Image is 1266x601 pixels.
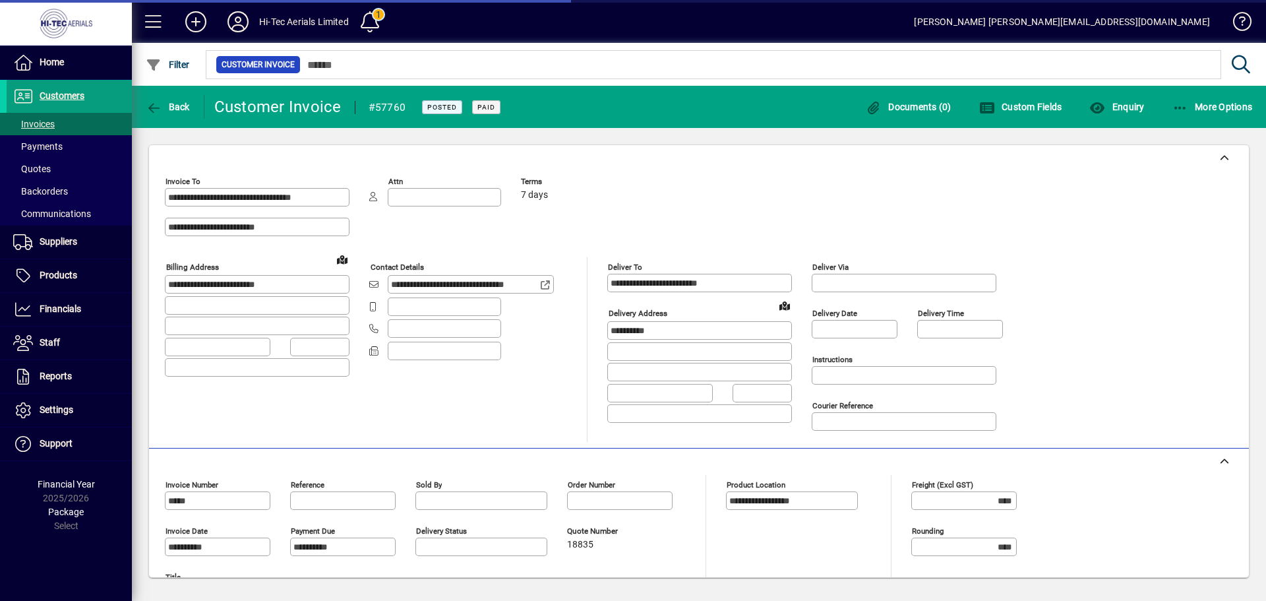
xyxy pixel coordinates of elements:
button: Filter [142,53,193,77]
app-page-header-button: Back [132,95,204,119]
div: #57760 [369,97,406,118]
span: Support [40,438,73,449]
a: Knowledge Base [1223,3,1250,46]
div: Customer Invoice [214,96,342,117]
span: Financial Year [38,479,95,490]
div: Hi-Tec Aerials Limited [259,11,349,32]
a: Reports [7,360,132,393]
mat-label: Product location [727,480,785,490]
div: [PERSON_NAME] [PERSON_NAME][EMAIL_ADDRESS][DOMAIN_NAME] [914,11,1210,32]
mat-label: Courier Reference [812,401,873,410]
a: Invoices [7,113,132,135]
span: Enquiry [1089,102,1144,112]
span: Suppliers [40,236,77,247]
button: Profile [217,10,259,34]
mat-label: Delivery status [416,526,467,536]
span: Terms [521,177,600,186]
a: Products [7,259,132,292]
button: Enquiry [1086,95,1147,119]
a: Backorders [7,180,132,203]
mat-label: Deliver via [812,263,849,272]
mat-label: Delivery time [918,309,964,318]
mat-label: Title [166,573,181,582]
span: Payments [13,141,63,152]
a: Home [7,46,132,79]
a: Communications [7,203,132,225]
a: Financials [7,293,132,326]
span: Communications [13,208,91,219]
span: Documents (0) [866,102,951,112]
button: Documents (0) [862,95,955,119]
button: Add [175,10,217,34]
span: Settings [40,404,73,415]
span: Quote number [567,527,646,536]
mat-label: Sold by [416,480,442,490]
a: Support [7,427,132,460]
button: More Options [1169,95,1256,119]
mat-label: Attn [388,177,403,186]
mat-label: Freight (excl GST) [912,480,973,490]
span: Customers [40,90,84,101]
mat-label: Reference [291,480,324,490]
span: Quotes [13,164,51,174]
span: Paid [477,103,495,111]
span: Package [48,507,84,517]
a: Suppliers [7,226,132,259]
mat-label: Deliver To [608,263,642,272]
button: Custom Fields [976,95,1066,119]
mat-label: Rounding [912,526,944,536]
span: More Options [1172,102,1253,112]
mat-label: Payment due [291,526,335,536]
span: Staff [40,337,60,348]
span: 18835 [567,540,593,550]
span: Posted [427,103,457,111]
a: Settings [7,394,132,427]
span: Backorders [13,186,68,197]
span: Products [40,270,77,280]
a: Quotes [7,158,132,180]
span: 7 days [521,190,548,201]
mat-label: Invoice date [166,526,208,536]
a: View on map [774,295,795,316]
span: Invoices [13,119,55,129]
mat-label: Order number [568,480,615,490]
button: Back [142,95,193,119]
span: Filter [146,59,190,70]
span: Back [146,102,190,112]
a: Staff [7,327,132,360]
span: Financials [40,303,81,314]
a: Payments [7,135,132,158]
mat-label: Invoice number [166,480,218,490]
span: Home [40,57,64,67]
mat-label: Invoice To [166,177,200,186]
span: Reports [40,371,72,381]
a: View on map [332,249,353,270]
mat-label: Instructions [812,355,853,364]
span: Customer Invoice [222,58,295,71]
span: Custom Fields [979,102,1062,112]
mat-label: Delivery date [812,309,857,318]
